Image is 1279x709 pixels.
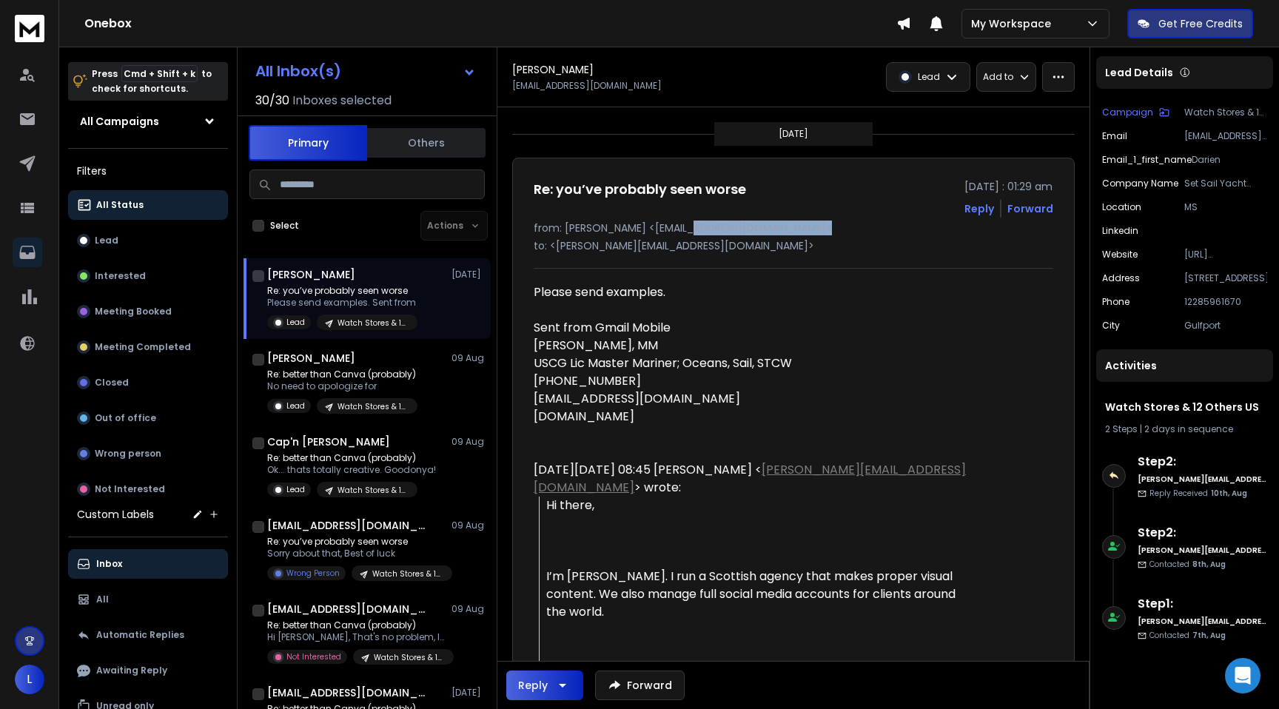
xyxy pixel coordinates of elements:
button: Get Free Credits [1127,9,1253,38]
p: Re: better than Canva (probably) [267,369,417,380]
p: Campaign [1102,107,1153,118]
h1: Onebox [84,15,896,33]
p: Watch Stores & 12 Others US [338,485,409,496]
p: Closed [95,377,129,389]
button: All [68,585,228,614]
button: Others [367,127,486,159]
p: Gulfport [1184,320,1267,332]
div: Sent from Gmail Mobile [PERSON_NAME], MM USCG Lic Master Mariner; Oceans, Sail, STCW [PHONE_NUMBE... [534,319,966,426]
p: Re: you’ve probably seen worse [267,536,445,548]
h1: Cap'n [PERSON_NAME] [267,434,390,449]
span: Cmd + Shift + k [121,65,198,82]
p: Set Sail Yacht Charters [1184,178,1267,189]
button: L [15,665,44,694]
h1: All Campaigns [80,114,159,129]
h6: [PERSON_NAME][EMAIL_ADDRESS][DOMAIN_NAME] [1138,616,1267,627]
p: to: <[PERSON_NAME][EMAIL_ADDRESS][DOMAIN_NAME]> [534,238,1053,253]
p: Watch Stores & 12 Others US [374,652,445,663]
p: Darien [1192,154,1267,166]
p: Lead [95,235,118,246]
p: Hi [PERSON_NAME], That's no problem, I'm [267,631,445,643]
div: Please send examples. [534,283,966,426]
button: Closed [68,368,228,397]
div: Reply [518,678,548,693]
p: Watch Stores & 12 Others US [1184,107,1267,118]
img: logo [15,15,44,42]
button: Not Interested [68,474,228,504]
p: address [1102,272,1140,284]
p: [DATE] [451,269,485,280]
p: Automatic Replies [96,629,184,641]
p: Lead [286,400,305,411]
h1: [PERSON_NAME] [512,62,594,77]
div: [DATE][DATE] 08:45 [PERSON_NAME] < > wrote: [534,461,966,497]
p: [STREET_ADDRESS] [1184,272,1267,284]
p: 09 Aug [451,436,485,448]
span: 30 / 30 [255,92,289,110]
p: Watch Stores & 12 Others US [338,317,409,329]
p: [EMAIL_ADDRESS][DOMAIN_NAME] [1184,130,1267,142]
p: [URL][DOMAIN_NAME] [1184,249,1267,261]
p: Sorry about that, Best of luck [267,548,445,560]
h1: [PERSON_NAME] [267,351,355,366]
h3: Inboxes selected [292,92,392,110]
span: 10th, Aug [1211,488,1247,499]
p: 09 Aug [451,520,485,531]
button: Reply [964,201,994,216]
p: Re: better than Canva (probably) [267,619,445,631]
p: My Workspace [971,16,1057,31]
p: Phone [1102,296,1129,308]
p: linkedin [1102,225,1138,237]
button: All Status [68,190,228,220]
p: Lead [286,484,305,495]
h3: Filters [68,161,228,181]
button: Interested [68,261,228,291]
p: MS [1184,201,1267,213]
p: Inbox [96,558,122,570]
h1: All Inbox(s) [255,64,341,78]
p: Re: better than Canva (probably) [267,452,436,464]
h1: [PERSON_NAME] [267,267,355,282]
div: Open Intercom Messenger [1225,658,1260,693]
h1: Watch Stores & 12 Others US [1105,400,1264,414]
p: location [1102,201,1141,213]
h1: [EMAIL_ADDRESS][DOMAIN_NAME] [267,602,430,616]
p: Reply Received [1149,488,1247,499]
p: email_1_first_name [1102,154,1192,166]
p: All Status [96,199,144,211]
h6: Step 1 : [1138,595,1267,613]
p: Lead [918,71,940,83]
p: Interested [95,270,146,282]
p: website [1102,249,1138,261]
label: Select [270,220,299,232]
p: Email [1102,130,1127,142]
h1: [EMAIL_ADDRESS][DOMAIN_NAME] [267,518,430,533]
p: Lead Details [1105,65,1173,80]
p: city [1102,320,1120,332]
h1: Re: you’ve probably seen worse [534,179,746,200]
button: Forward [595,671,685,700]
h6: [PERSON_NAME][EMAIL_ADDRESS][DOMAIN_NAME] [1138,474,1267,485]
div: Forward [1007,201,1053,216]
button: Reply [506,671,583,700]
p: Company Name [1102,178,1178,189]
p: [DATE] [779,128,808,140]
button: Meeting Booked [68,297,228,326]
p: Add to [983,71,1013,83]
button: Primary [249,125,367,161]
button: Meeting Completed [68,332,228,362]
p: 12285961670 [1184,296,1267,308]
h6: [PERSON_NAME][EMAIL_ADDRESS][DOMAIN_NAME] [1138,545,1267,556]
span: 2 Steps [1105,423,1138,435]
p: Awaiting Reply [96,665,167,676]
h6: Step 2 : [1138,524,1267,542]
a: [PERSON_NAME][EMAIL_ADDRESS][DOMAIN_NAME] [534,461,966,496]
p: Re: you’ve probably seen worse [267,285,417,297]
p: [EMAIL_ADDRESS][DOMAIN_NAME] [512,80,662,92]
p: Wrong person [95,448,161,460]
button: Campaign [1102,107,1169,118]
p: No need to apologize for [267,380,417,392]
p: Press to check for shortcuts. [92,67,212,96]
